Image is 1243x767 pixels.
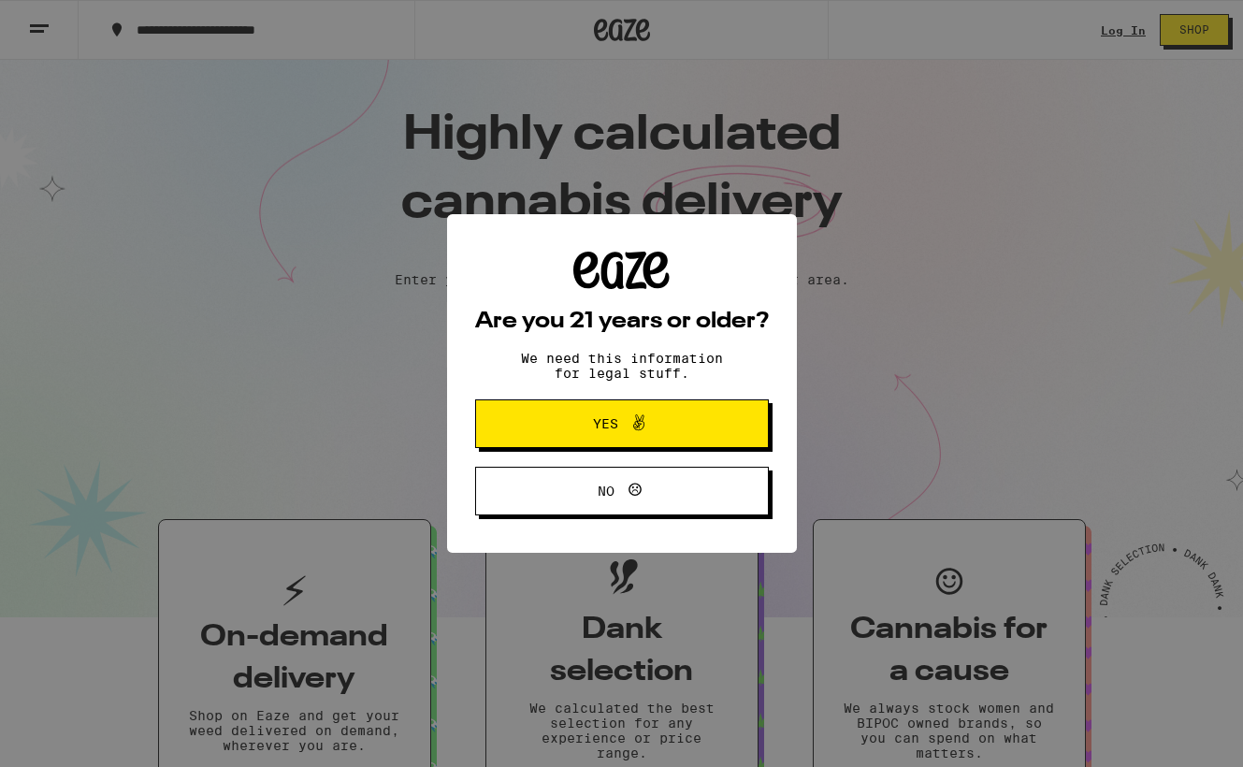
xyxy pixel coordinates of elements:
span: No [598,485,614,498]
p: We need this information for legal stuff. [505,351,739,381]
h2: Are you 21 years or older? [475,311,769,333]
span: Yes [593,417,618,430]
button: Yes [475,399,769,448]
button: No [475,467,769,515]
